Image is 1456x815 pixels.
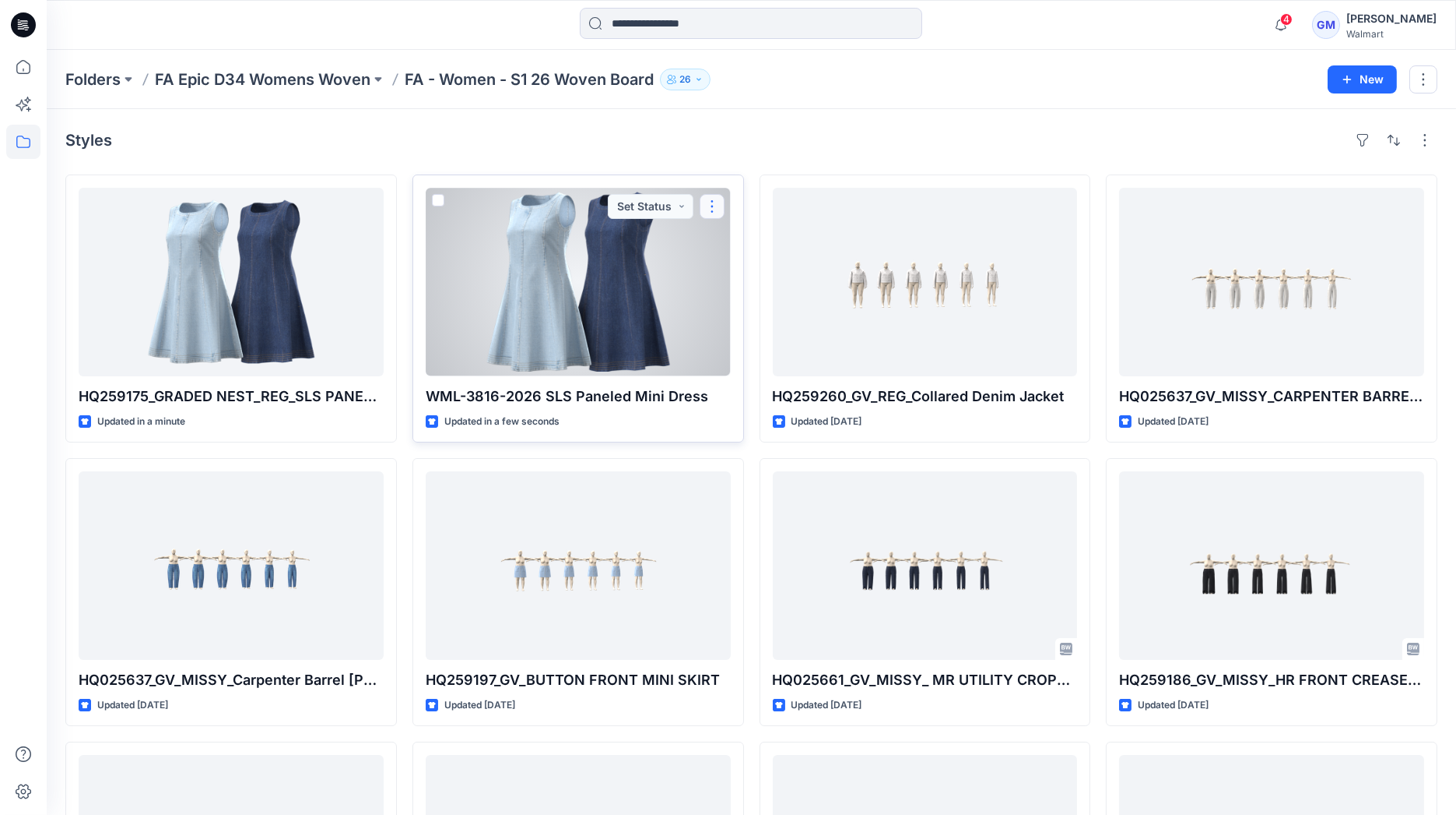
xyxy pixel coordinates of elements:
a: WML-3816-2026 SLS Paneled Mini Dress [426,188,731,376]
p: Updated in a few seconds [444,414,560,430]
p: HQ025661_GV_MISSY_ MR UTILITY CROPPED STRAIGHT LEG [773,669,1078,691]
p: Updated [DATE] [791,697,862,714]
a: HQ259260_GV_REG_Collared Denim Jacket [773,188,1078,376]
span: 4 [1280,13,1293,26]
p: HQ259186_GV_MISSY_HR FRONT CREASE WIDE LEG TROUSER [1119,669,1424,691]
button: 26 [660,69,710,90]
div: Walmart [1346,28,1437,40]
p: HQ025637_GV_MISSY_CARPENTER BARREL [PERSON_NAME] [1119,386,1424,407]
a: HQ259197_GV_BUTTON FRONT MINI SKIRT [426,471,731,660]
a: HQ259186_GV_MISSY_HR FRONT CREASE WIDE LEG TROUSER [1119,471,1424,660]
button: New [1328,65,1397,93]
p: Updated [DATE] [444,697,515,714]
a: HQ259175_GRADED NEST_REG_SLS PANELED MINI DRESS [79,188,384,376]
p: FA - Women - S1 26 Woven Board [405,69,654,90]
p: Updated in a minute [97,414,185,430]
div: GM [1312,11,1340,39]
p: HQ259175_GRADED NEST_REG_SLS PANELED MINI DRESS [79,386,384,407]
a: HQ025661_GV_MISSY_ MR UTILITY CROPPED STRAIGHT LEG [773,471,1078,660]
p: HQ025637_GV_MISSY_Carpenter Barrel [PERSON_NAME] [79,669,384,691]
a: FA Epic D34 Womens Woven [155,69,370,90]
p: Updated [DATE] [97,697,168,714]
p: HQ259197_GV_BUTTON FRONT MINI SKIRT [426,669,731,691]
a: Folders [65,69,121,90]
a: HQ025637_GV_MISSY_CARPENTER BARREL JEAN [1119,188,1424,376]
p: WML-3816-2026 SLS Paneled Mini Dress [426,386,731,407]
p: Updated [DATE] [1138,697,1209,714]
p: Updated [DATE] [1138,414,1209,430]
p: Updated [DATE] [791,414,862,430]
a: HQ025637_GV_MISSY_Carpenter Barrel Jean [79,471,384,660]
p: HQ259260_GV_REG_Collared Denim Jacket [773,386,1078,407]
div: [PERSON_NAME] [1346,9,1437,28]
p: 26 [679,71,691,88]
h4: Styles [65,131,112,150]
